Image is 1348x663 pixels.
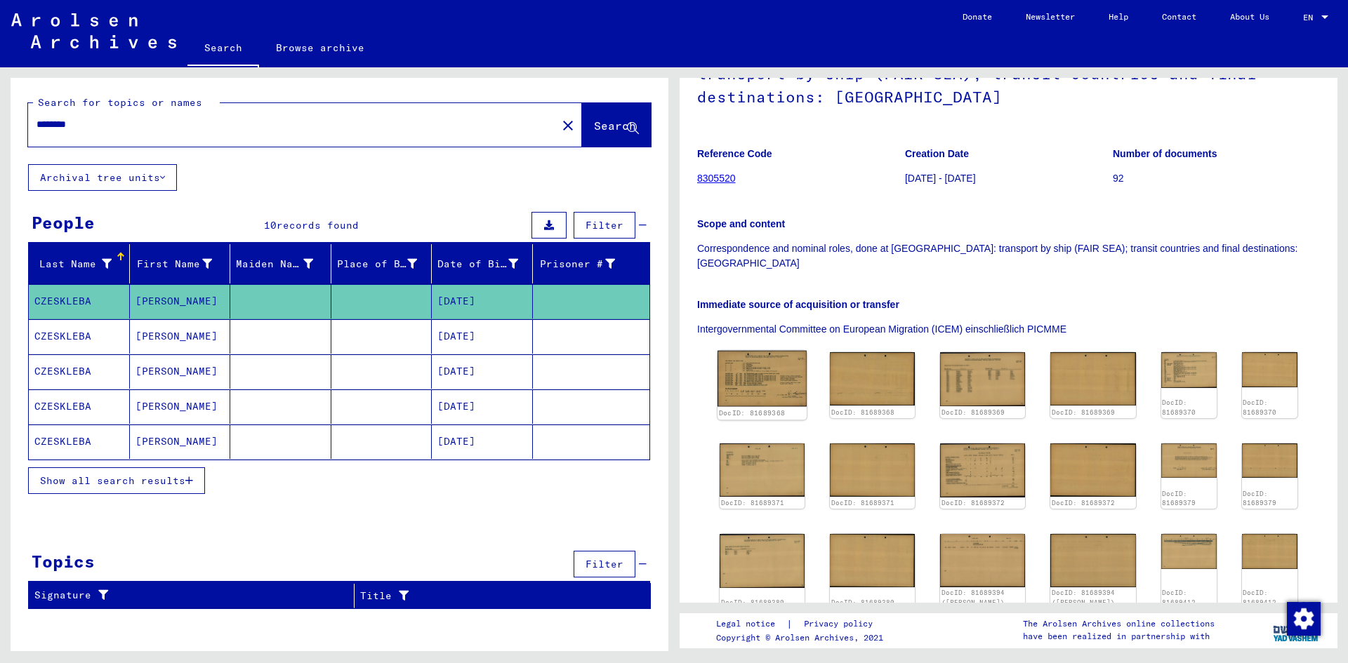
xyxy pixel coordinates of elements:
a: DocID: 81689379 [1243,490,1276,507]
mat-cell: CZESKLEBA [29,424,130,459]
button: Show all search results [28,467,205,494]
span: EN [1303,13,1319,22]
mat-header-cell: Date of Birth [432,244,533,283]
img: 001.jpg [718,351,807,407]
div: First Name [136,257,213,272]
div: Signature [34,584,357,607]
img: 002.jpg [1050,534,1135,587]
mat-cell: [PERSON_NAME] [130,284,231,319]
b: Immediate source of acquisition or transfer [697,299,899,310]
a: DocID: 81689369 [1052,408,1115,416]
span: 10 [264,219,277,232]
span: Show all search results [40,474,185,487]
a: DocID: 81689370 [1162,399,1196,416]
mat-cell: [PERSON_NAME] [130,354,231,389]
img: 001.jpg [1161,443,1217,478]
a: DocID: 81689412 [1162,589,1196,606]
img: 001.jpg [720,443,805,497]
a: DocID: 81689372 [1052,499,1115,507]
div: Title [360,584,637,607]
div: Title [360,589,623,603]
mat-header-cell: Prisoner # [533,244,650,283]
mat-header-cell: Place of Birth [331,244,432,283]
a: DocID: 81689371 [721,499,784,507]
button: Search [582,103,651,147]
p: Copyright © Arolsen Archives, 2021 [716,631,890,644]
img: yv_logo.png [1270,612,1323,648]
img: Change consent [1287,602,1321,636]
p: Intergovernmental Committee on European Migration (ICEM) einschließlich PICMME [697,322,1320,337]
p: 92 [1113,171,1320,186]
mat-cell: [DATE] [432,389,533,424]
mat-cell: CZESKLEBA [29,319,130,354]
a: DocID: 81689368 [719,409,786,417]
img: 002.jpg [830,352,915,406]
img: 002.jpg [1242,352,1297,387]
div: Topics [32,549,95,574]
mat-header-cell: Last Name [29,244,130,283]
mat-cell: [PERSON_NAME] [130,319,231,354]
mat-cell: CZESKLEBA [29,284,130,319]
span: Filter [586,558,623,570]
img: 002.jpg [1050,352,1135,406]
button: Archival tree units [28,164,177,191]
a: DocID: 81689369 [941,408,1005,416]
img: 001.jpg [940,534,1025,587]
button: Filter [574,551,635,577]
div: People [32,210,95,235]
mat-cell: [DATE] [432,319,533,354]
button: Clear [554,111,582,139]
a: DocID: 81689379 [1162,490,1196,507]
a: Privacy policy [793,617,890,631]
a: DocID: 81689394 ([PERSON_NAME]) [941,589,1005,606]
img: 002.jpg [830,443,915,497]
button: Filter [574,212,635,239]
div: Last Name [34,253,129,275]
mat-cell: [DATE] [432,284,533,319]
div: First Name [136,253,230,275]
img: 002.jpg [1242,443,1297,478]
b: Reference Code [697,148,772,159]
a: DocID: 81689380 [721,598,784,606]
mat-icon: close [560,117,576,134]
div: Prisoner # [538,253,633,275]
div: Maiden Name [236,253,331,275]
p: The Arolsen Archives online collections [1023,617,1215,630]
img: 002.jpg [830,534,915,587]
div: Place of Birth [337,257,418,272]
div: Date of Birth [437,257,518,272]
a: DocID: 81689412 [1243,589,1276,606]
div: Place of Birth [337,253,435,275]
span: records found [277,219,359,232]
p: [DATE] - [DATE] [905,171,1112,186]
img: 001.jpg [720,534,805,588]
a: Browse archive [259,31,381,65]
img: 001.jpg [940,443,1025,497]
mat-cell: CZESKLEBA [29,354,130,389]
b: Creation Date [905,148,969,159]
a: DocID: 81689371 [831,499,894,507]
a: DocID: 81689372 [941,499,1005,507]
a: DocID: 81689370 [1243,399,1276,416]
p: Correspondence and nominal roles, done at [GEOGRAPHIC_DATA]: transport by ship (FAIR SEA); transi... [697,241,1320,271]
img: Arolsen_neg.svg [11,13,176,48]
a: 8305520 [697,173,736,184]
img: 002.jpg [1242,534,1297,568]
a: DocID: 81689380 [831,598,894,606]
div: Change consent [1286,601,1320,635]
mat-cell: [DATE] [432,354,533,389]
span: Filter [586,219,623,232]
div: Maiden Name [236,257,313,272]
div: Date of Birth [437,253,536,275]
a: Search [187,31,259,67]
div: Signature [34,588,343,603]
a: Legal notice [716,617,786,631]
mat-header-cell: Maiden Name [230,244,331,283]
img: 001.jpg [940,352,1025,406]
mat-cell: CZESKLEBA [29,389,130,424]
mat-label: Search for topics or names [38,96,202,109]
div: Last Name [34,257,112,272]
img: 002.jpg [1050,443,1135,497]
b: Scope and content [697,218,785,229]
img: 001.jpg [1161,534,1217,569]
